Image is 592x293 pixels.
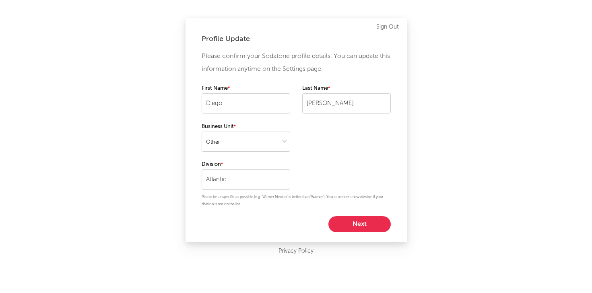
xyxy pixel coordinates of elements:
[278,246,314,256] a: Privacy Policy
[202,34,391,44] div: Profile Update
[302,84,391,93] label: Last Name
[376,22,399,32] a: Sign Out
[202,169,290,190] input: Your division
[202,93,290,113] input: Your first name
[328,216,391,232] button: Next
[202,160,290,169] label: Division
[202,122,290,132] label: Business Unit
[302,93,391,113] input: Your last name
[202,84,290,93] label: First Name
[202,194,391,208] p: Please be as specific as possible (e.g. 'Warner Mexico' is better than 'Warner'). You can enter a...
[202,50,391,76] p: Please confirm your Sodatone profile details. You can update this information anytime on the Sett...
